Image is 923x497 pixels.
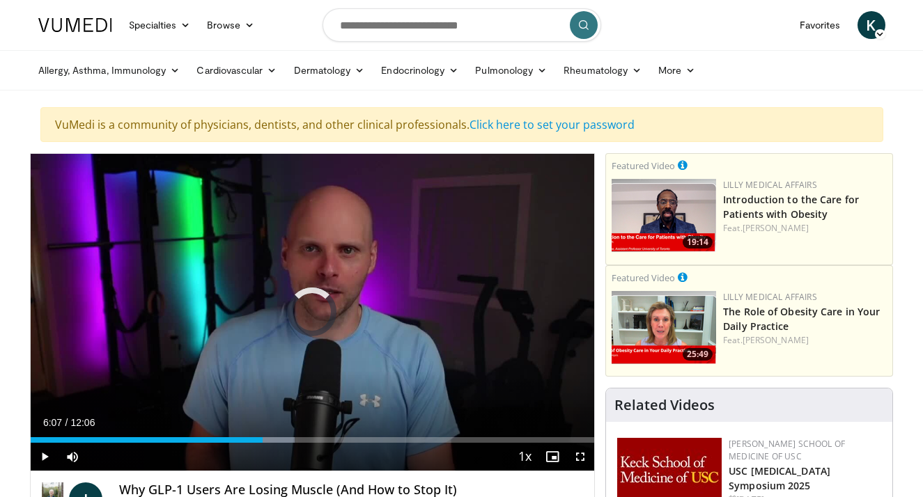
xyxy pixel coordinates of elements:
[612,179,716,252] a: 19:14
[323,8,601,42] input: Search topics, interventions
[612,271,675,284] small: Featured Video
[511,443,538,471] button: Playback Rate
[59,443,86,471] button: Mute
[65,417,68,428] span: /
[31,437,595,443] div: Progress Bar
[40,107,883,142] div: VuMedi is a community of physicians, dentists, and other clinical professionals.
[729,464,830,492] a: USC [MEDICAL_DATA] Symposium 2025
[743,334,809,346] a: [PERSON_NAME]
[470,117,635,132] a: Click here to set your password
[743,222,809,234] a: [PERSON_NAME]
[729,438,845,462] a: [PERSON_NAME] School of Medicine of USC
[723,222,887,235] div: Feat.
[612,291,716,364] a: 25:49
[683,348,713,361] span: 25:49
[723,179,817,191] a: Lilly Medical Affairs
[614,397,715,413] h4: Related Videos
[43,417,62,428] span: 6:07
[467,56,555,84] a: Pulmonology
[31,154,595,471] video-js: Video Player
[650,56,704,84] a: More
[373,56,467,84] a: Endocrinology
[791,11,849,39] a: Favorites
[286,56,373,84] a: Dermatology
[723,334,887,347] div: Feat.
[121,11,199,39] a: Specialties
[858,11,885,39] a: K
[38,18,112,32] img: VuMedi Logo
[566,443,594,471] button: Fullscreen
[612,291,716,364] img: e1208b6b-349f-4914-9dd7-f97803bdbf1d.png.150x105_q85_crop-smart_upscale.png
[723,291,817,303] a: Lilly Medical Affairs
[612,159,675,172] small: Featured Video
[70,417,95,428] span: 12:06
[188,56,285,84] a: Cardiovascular
[30,56,189,84] a: Allergy, Asthma, Immunology
[683,236,713,248] span: 19:14
[723,305,880,333] a: The Role of Obesity Care in Your Daily Practice
[199,11,263,39] a: Browse
[612,179,716,252] img: acc2e291-ced4-4dd5-b17b-d06994da28f3.png.150x105_q85_crop-smart_upscale.png
[538,443,566,471] button: Enable picture-in-picture mode
[555,56,650,84] a: Rheumatology
[31,443,59,471] button: Play
[723,193,859,221] a: Introduction to the Care for Patients with Obesity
